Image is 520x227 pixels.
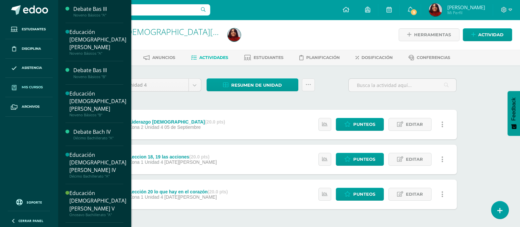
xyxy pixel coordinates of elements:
a: Soporte [8,197,50,206]
div: Debate Bach IV [73,128,123,136]
span: Herramientas [414,29,451,41]
div: Debate Bas III [73,5,123,13]
a: Resumen de unidad [207,78,298,91]
a: Punteos [336,118,384,131]
span: Actividad [478,29,504,41]
div: Educación [DEMOGRAPHIC_DATA][PERSON_NAME] [69,90,126,113]
a: Dosificación [356,52,393,63]
a: Herramientas [399,28,459,41]
span: Zona 1 Unidad 4 [129,159,163,165]
a: Educación [DEMOGRAPHIC_DATA][PERSON_NAME]Noveno Básicos "A" [69,28,126,56]
a: Educación [DEMOGRAPHIC_DATA][PERSON_NAME] VOnceavo Bachillerato "A" [69,189,126,217]
div: Leccion 18, 19 las acciones [129,154,217,159]
a: Debate Bas IIINoveno Básicos "B" [73,67,123,79]
a: Mis cursos [5,78,53,97]
span: Estudiantes [254,55,284,60]
strong: (20.0 pts) [208,189,228,194]
span: [PERSON_NAME] [447,4,485,11]
span: Resumen de unidad [231,79,282,91]
a: Disciplina [5,39,53,59]
span: Mis cursos [22,85,43,90]
a: Educación [DEMOGRAPHIC_DATA][PERSON_NAME] IVDécimo Bachillerato "A" [69,151,126,179]
div: Onceavo Bachillerato "A" [69,213,126,217]
a: Asistencia [5,59,53,78]
span: Conferencias [417,55,450,60]
span: Actividades [199,55,228,60]
span: Asistencia [22,65,42,71]
a: Estudiantes [244,52,284,63]
a: Planificación [299,52,340,63]
a: Debate Bas IIINoveno Básicos "A" [73,5,123,17]
span: Soporte [27,200,42,205]
span: Punteos [353,188,375,200]
a: Conferencias [409,52,450,63]
a: Debate Bach IVDécimo Bachillerato "A" [73,128,123,140]
a: Archivos [5,97,53,117]
a: Anuncios [143,52,175,63]
div: Liderazgo [DEMOGRAPHIC_DATA] [129,119,225,125]
input: Busca la actividad aquí... [349,79,456,92]
div: Noveno Básicos "A" [73,13,123,17]
div: Noveno Básicos "B" [73,74,123,79]
div: Décimo Bachillerato "A" [69,174,126,179]
span: Disciplina [22,46,41,51]
a: Unidad 4 [122,79,201,91]
a: Educación [DEMOGRAPHIC_DATA][PERSON_NAME] [83,26,273,37]
img: d248c094c19dab2ae85806b15bf65b8b.png [228,28,241,42]
a: Educación [DEMOGRAPHIC_DATA][PERSON_NAME]Noveno Básicos "B" [69,90,126,117]
span: Editar [406,153,423,165]
span: Zona 2 Unidad 4 [129,125,163,130]
a: Punteos [336,153,384,166]
img: d248c094c19dab2ae85806b15bf65b8b.png [429,3,442,16]
span: Editar [406,188,423,200]
a: Estudiantes [5,20,53,39]
span: Zona 1 Unidad 4 [129,194,163,200]
span: Punteos [353,118,375,130]
div: Noveno Básicos 'B' [83,36,220,43]
div: Debate Bas III [73,67,123,74]
button: Feedback - Mostrar encuesta [508,91,520,136]
div: Educación [DEMOGRAPHIC_DATA][PERSON_NAME] [69,28,126,51]
span: Cerrar panel [18,218,43,223]
span: Dosificación [361,55,393,60]
span: Anuncios [152,55,175,60]
strong: (20.0 pts) [205,119,225,125]
span: Unidad 4 [127,79,184,91]
a: Actividades [191,52,228,63]
span: Mi Perfil [447,10,485,15]
span: Editar [406,118,423,130]
strong: (20.0 pts) [189,154,209,159]
a: Punteos [336,188,384,201]
span: [DATE][PERSON_NAME] [164,159,217,165]
span: Archivos [22,104,39,109]
span: Punteos [353,153,375,165]
a: Actividad [463,28,512,41]
input: Busca un usuario... [62,4,210,15]
h1: Educación Cristiana Bas III [83,27,220,36]
span: Estudiantes [22,27,46,32]
div: Noveno Básicos "B" [69,113,126,117]
span: [DATE][PERSON_NAME] [164,194,217,200]
span: 5 [410,9,417,16]
div: Lección 20 lo que hay en el corazón [129,189,228,194]
span: Feedback [511,98,517,121]
div: Noveno Básicos "A" [69,51,126,56]
span: Planificación [306,55,340,60]
div: Educación [DEMOGRAPHIC_DATA][PERSON_NAME] V [69,189,126,212]
span: 05 de Septiembre [164,125,201,130]
div: Educación [DEMOGRAPHIC_DATA][PERSON_NAME] IV [69,151,126,174]
div: Décimo Bachillerato "A" [73,136,123,140]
